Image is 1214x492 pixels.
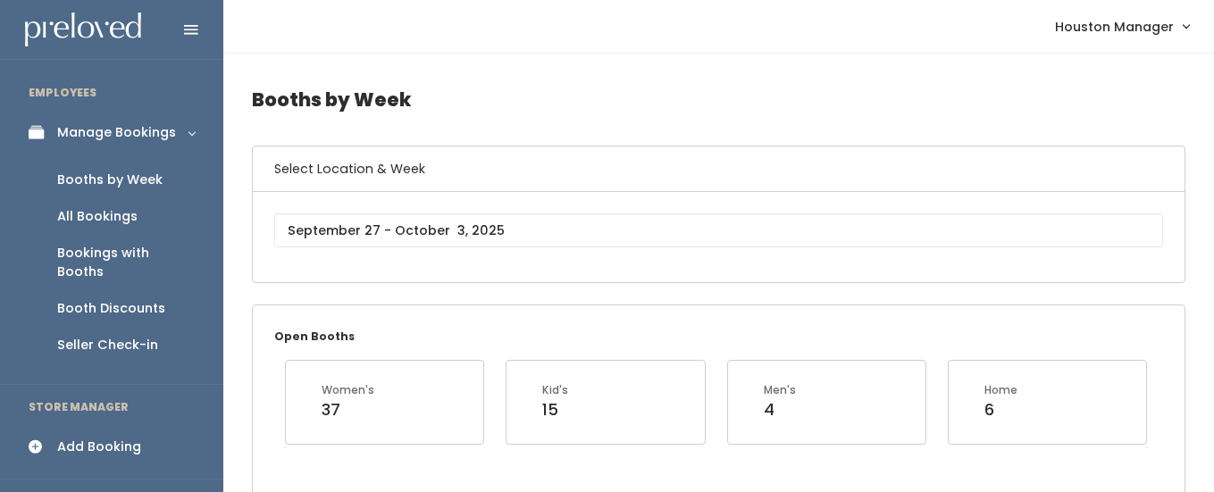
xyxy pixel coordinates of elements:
[322,398,374,421] div: 37
[57,438,141,456] div: Add Booking
[1055,17,1174,37] span: Houston Manager
[1037,7,1207,46] a: Houston Manager
[764,382,796,398] div: Men's
[542,398,568,421] div: 15
[252,75,1185,124] h4: Booths by Week
[57,171,163,189] div: Booths by Week
[57,207,138,226] div: All Bookings
[274,329,355,344] small: Open Booths
[274,213,1163,247] input: September 27 - October 3, 2025
[25,13,141,47] img: preloved logo
[764,398,796,421] div: 4
[57,336,158,354] div: Seller Check-in
[57,299,165,318] div: Booth Discounts
[57,123,176,142] div: Manage Bookings
[542,382,568,398] div: Kid's
[984,382,1017,398] div: Home
[57,244,195,281] div: Bookings with Booths
[984,398,1017,421] div: 6
[253,146,1185,192] h6: Select Location & Week
[322,382,374,398] div: Women's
